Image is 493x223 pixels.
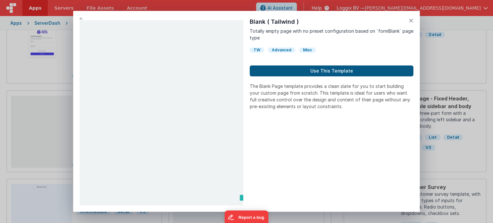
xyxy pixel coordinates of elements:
[268,47,295,53] div: Advanced
[250,65,413,76] button: Use This Template
[250,83,413,110] p: The Blank Page template provides a clean slate for you to start building your custom page from sc...
[299,47,316,53] div: Misc
[250,28,413,41] p: Totally empty page with no preset configuration based on `formBlank` page type
[250,47,264,53] div: TW
[250,17,413,26] h1: Blank ( Tailwind )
